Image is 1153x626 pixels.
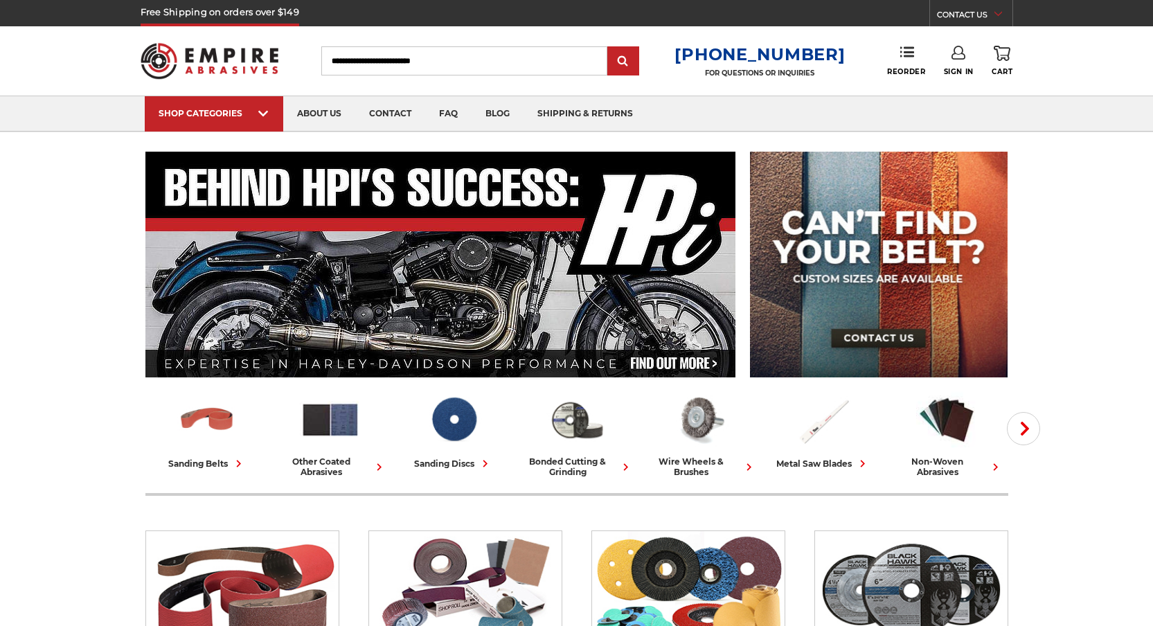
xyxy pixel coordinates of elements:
p: FOR QUESTIONS OR INQUIRIES [674,69,845,78]
a: Cart [992,46,1012,76]
div: bonded cutting & grinding [521,456,633,477]
a: sanding discs [397,390,510,471]
img: Wire Wheels & Brushes [670,390,731,449]
div: SHOP CATEGORIES [159,108,269,118]
a: about us [283,96,355,132]
input: Submit [609,48,637,75]
img: Empire Abrasives [141,34,279,88]
div: other coated abrasives [274,456,386,477]
img: Sanding Discs [423,390,484,449]
img: Metal Saw Blades [793,390,854,449]
div: sanding discs [414,456,492,471]
div: wire wheels & brushes [644,456,756,477]
img: Banner for an interview featuring Horsepower Inc who makes Harley performance upgrades featured o... [145,152,736,377]
a: blog [472,96,524,132]
a: other coated abrasives [274,390,386,477]
a: non-woven abrasives [891,390,1003,477]
a: shipping & returns [524,96,647,132]
div: sanding belts [168,456,246,471]
a: contact [355,96,425,132]
img: promo banner for custom belts. [750,152,1008,377]
img: Sanding Belts [177,390,238,449]
img: Bonded Cutting & Grinding [546,390,607,449]
a: metal saw blades [767,390,879,471]
a: [PHONE_NUMBER] [674,44,845,64]
span: Reorder [887,67,925,76]
a: wire wheels & brushes [644,390,756,477]
button: Next [1007,412,1040,445]
a: Reorder [887,46,925,75]
div: metal saw blades [776,456,870,471]
img: Other Coated Abrasives [300,390,361,449]
img: Non-woven Abrasives [916,390,977,449]
a: bonded cutting & grinding [521,390,633,477]
a: sanding belts [151,390,263,471]
div: non-woven abrasives [891,456,1003,477]
a: CONTACT US [937,7,1012,26]
span: Cart [992,67,1012,76]
span: Sign In [944,67,974,76]
a: faq [425,96,472,132]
